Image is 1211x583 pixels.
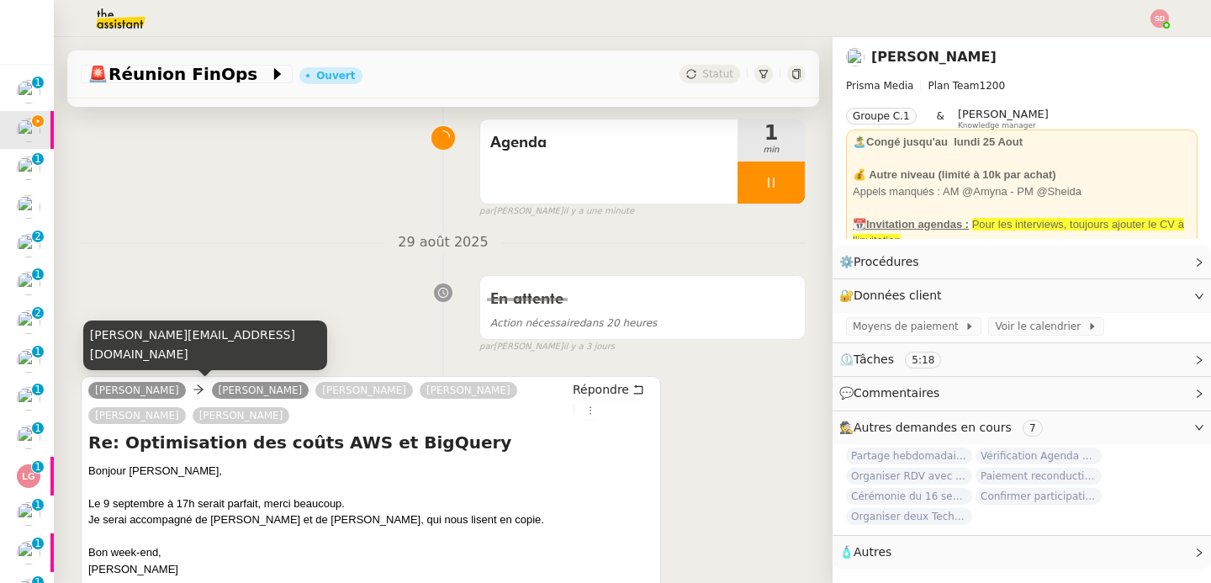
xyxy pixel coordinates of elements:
span: dans 20 heures [490,317,657,329]
span: Vérification Agenda + Chat + Wagram (9h et 14h) [976,448,1102,464]
span: & [937,108,944,130]
img: svg [17,464,40,488]
p: 1 [34,346,41,361]
span: 🚨 [87,64,108,84]
span: Répondre [573,381,629,398]
nz-badge-sup: 2 [32,231,44,242]
p: 1 [34,268,41,284]
span: Organiser deux Techshare [846,508,972,525]
strong: 🏝️Congé jusqu'au lundi 25 Aout [853,135,1023,148]
div: Ouvert [316,71,355,81]
span: Prisma Media [846,80,913,92]
a: [PERSON_NAME] [88,383,186,398]
span: Tâches [854,352,894,366]
img: users%2FNsDxpgzytqOlIY2WSYlFcHtx26m1%2Favatar%2F8901.jpg [17,234,40,257]
p: 2 [34,307,41,322]
span: 🕵️ [839,421,1050,434]
span: Pour les interviews, toujours ajouter le CV à l'invitation [853,218,1184,247]
div: 🕵️Autres demandes en cours 7 [833,411,1211,444]
p: 2 [34,231,41,246]
img: users%2FNsDxpgzytqOlIY2WSYlFcHtx26m1%2Favatar%2F8901.jpg [17,502,40,526]
nz-badge-sup: 1 [32,422,44,434]
div: Je serai accompagné de [PERSON_NAME] et de [PERSON_NAME], qui nous lisent en copie. [88,511,653,528]
span: 💬 [839,386,947,400]
span: par [479,340,494,354]
span: 🔐 [839,286,949,305]
p: 1 [34,538,41,553]
span: Procédures [854,255,919,268]
img: users%2FdHO1iM5N2ObAeWsI96eSgBoqS9g1%2Favatar%2Fdownload.png [17,541,40,564]
nz-badge-sup: 1 [32,268,44,280]
span: par [479,204,494,219]
span: Commentaires [854,386,939,400]
span: Moyens de paiement [853,318,965,335]
div: Appels manqués : AM @Amyna - PM @Sheida [853,183,1191,200]
small: [PERSON_NAME] [479,340,615,354]
a: [PERSON_NAME] [871,49,997,65]
a: [PERSON_NAME] [88,408,186,423]
span: Agenda [490,130,727,156]
p: 1 [34,153,41,168]
span: ⚙️ [839,252,927,272]
span: 29 août 2025 [384,231,501,254]
nz-badge-sup: 1 [32,538,44,549]
span: Données client [854,289,942,302]
img: users%2FNsDxpgzytqOlIY2WSYlFcHtx26m1%2Favatar%2F8901.jpg [17,387,40,411]
div: Le 9 septembre à 17h serait parfait, merci beaucoup. [88,496,653,512]
span: Statut [702,68,733,80]
span: min [738,143,805,157]
span: Cérémonie du 16 septembre – lieu confirmé [846,488,972,505]
span: En attente [490,292,563,307]
span: 1 [738,123,805,143]
span: Confirmer participation matinée Google [976,488,1102,505]
span: Paiement reconduction trimestrielle The Assistant [976,468,1102,485]
img: users%2FNsDxpgzytqOlIY2WSYlFcHtx26m1%2Favatar%2F8901.jpg [17,156,40,180]
nz-tag: 7 [1023,420,1043,437]
a: [PERSON_NAME] [315,383,413,398]
nz-badge-sup: 1 [32,384,44,395]
span: ⏲️ [839,352,955,366]
img: users%2Fjeuj7FhI7bYLyCU6UIN9LElSS4x1%2Favatar%2F1678820456145.jpeg [17,349,40,373]
span: Voir le calendrier [995,318,1087,335]
small: [PERSON_NAME] [479,204,634,219]
div: 🧴Autres [833,536,1211,569]
h4: Re: Optimisation des coûts AWS et BigQuery [88,431,653,454]
img: users%2F9GXHdUEgf7ZlSXdwo7B3iBDT3M02%2Favatar%2Fimages.jpeg [846,48,865,66]
span: Réunion FinOps [87,66,269,82]
span: Organiser RDV avec [PERSON_NAME] [846,468,972,485]
p: 1 [34,77,41,92]
nz-badge-sup: 1 [32,499,44,511]
div: 💬Commentaires [833,377,1211,410]
span: 1200 [980,80,1006,92]
span: 🧴 [839,545,891,559]
nz-badge-sup: 1 [32,77,44,88]
span: Autres [854,545,891,559]
button: Répondre [567,380,650,399]
p: 1 [34,384,41,399]
span: il y a 3 jours [563,340,615,354]
span: Partage hebdomadaire Lettre MIND - 1 septembre 2025 [846,448,972,464]
nz-badge-sup: 1 [32,461,44,473]
app-user-label: Knowledge manager [958,108,1049,130]
img: users%2FNsDxpgzytqOlIY2WSYlFcHtx26m1%2Favatar%2F8901.jpg [17,195,40,219]
p: 1 [34,461,41,476]
a: [PERSON_NAME] [212,383,309,398]
div: Bonjour [PERSON_NAME], [88,463,653,480]
nz-badge-sup: 1 [32,346,44,358]
img: users%2FNsDxpgzytqOlIY2WSYlFcHtx26m1%2Favatar%2F8901.jpg [17,272,40,295]
nz-badge-sup: 2 [32,307,44,319]
a: [PERSON_NAME] [193,408,290,423]
div: [PERSON_NAME][EMAIL_ADDRESS][DOMAIN_NAME] [83,321,327,370]
img: svg [1150,9,1169,28]
p: 1 [34,499,41,514]
img: users%2F9GXHdUEgf7ZlSXdwo7B3iBDT3M02%2Favatar%2Fimages.jpeg [17,119,40,142]
img: users%2Fjeuj7FhI7bYLyCU6UIN9LElSS4x1%2Favatar%2F1678820456145.jpeg [17,80,40,103]
nz-tag: Groupe C.1 [846,108,917,125]
div: ⚙️Procédures [833,246,1211,278]
div: 🔐Données client [833,279,1211,312]
nz-tag: 5:18 [905,352,941,368]
span: [PERSON_NAME] [958,108,1049,120]
div: ⏲️Tâches 5:18 [833,343,1211,376]
img: users%2FUQAb0KOQcGeNVnssJf9NPUNij7Q2%2Favatar%2F2b208627-fdf6-43a8-9947-4b7c303c77f2 [17,426,40,449]
div: [PERSON_NAME] [88,561,653,578]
